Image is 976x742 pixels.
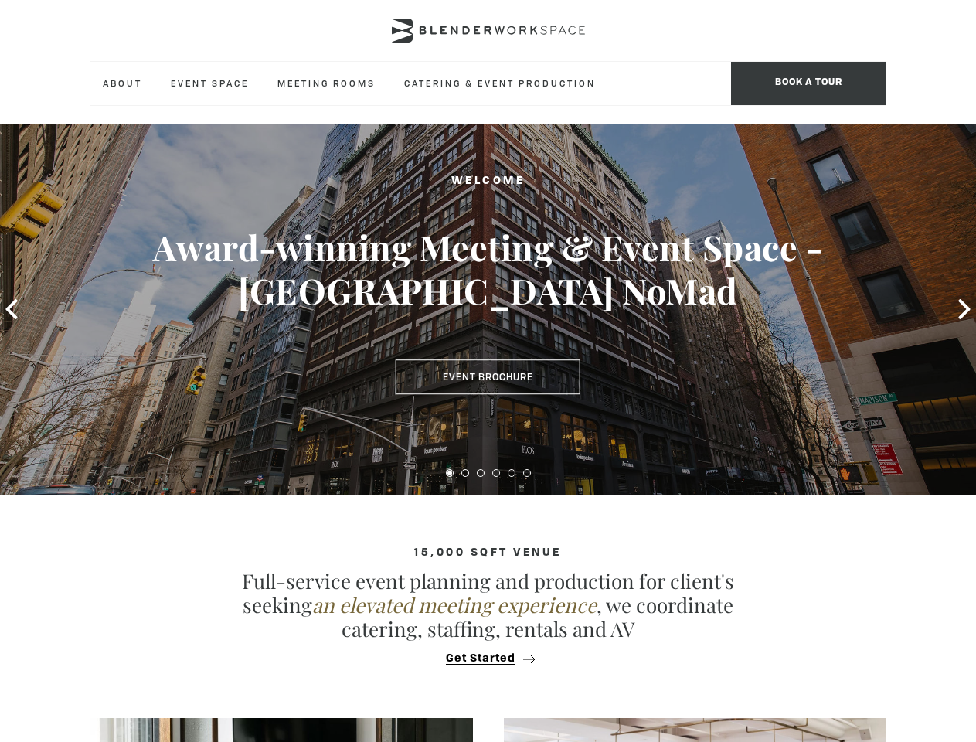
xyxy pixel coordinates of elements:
[312,591,597,618] em: an elevated meeting experience
[396,359,580,395] a: Event Brochure
[392,62,608,104] a: Catering & Event Production
[49,172,927,191] h2: Welcome
[446,653,515,665] span: Get Started
[899,668,976,742] iframe: Chat Widget
[90,62,155,104] a: About
[265,62,388,104] a: Meeting Rooms
[731,62,886,105] span: Book a tour
[49,226,927,312] h3: Award-winning Meeting & Event Space - [GEOGRAPHIC_DATA] NoMad
[158,62,261,104] a: Event Space
[441,652,535,665] button: Get Started
[218,569,759,642] p: Full-service event planning and production for client's seeking , we coordinate catering, staffin...
[90,546,886,559] h4: 15,000 sqft venue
